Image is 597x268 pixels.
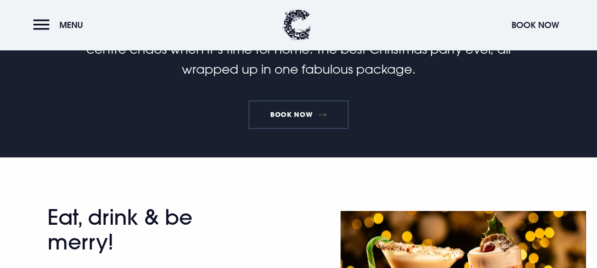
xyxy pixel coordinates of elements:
[47,205,233,255] h2: Eat, drink & be merry!
[248,100,348,129] a: Book Now
[507,15,564,35] button: Book Now
[33,15,88,35] button: Menu
[59,19,83,30] span: Menu
[283,10,311,40] img: Clandeboye Lodge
